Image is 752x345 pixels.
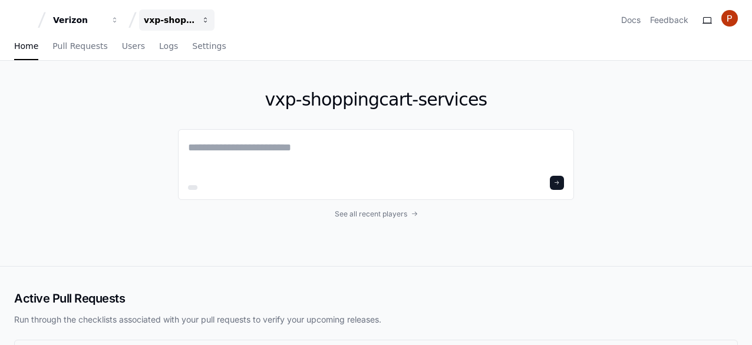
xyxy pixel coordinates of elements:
span: Settings [192,42,226,50]
div: Verizon [53,14,104,26]
a: See all recent players [178,209,574,219]
h2: Active Pull Requests [14,290,738,307]
button: vxp-shoppingcart-services [139,9,215,31]
div: vxp-shoppingcart-services [144,14,194,26]
span: Home [14,42,38,50]
img: ACg8ocJAcLg99A07DI0Bjb7YTZ7lO98p9p7gxWo-JnGaDHMkGyQblA=s96-c [721,10,738,27]
a: Home [14,33,38,60]
button: Feedback [650,14,688,26]
a: Settings [192,33,226,60]
a: Logs [159,33,178,60]
p: Run through the checklists associated with your pull requests to verify your upcoming releases. [14,314,738,326]
span: Pull Requests [52,42,107,50]
h1: vxp-shoppingcart-services [178,89,574,110]
span: Logs [159,42,178,50]
a: Pull Requests [52,33,107,60]
a: Users [122,33,145,60]
a: Docs [621,14,641,26]
span: Users [122,42,145,50]
span: See all recent players [335,209,407,219]
button: Verizon [48,9,124,31]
